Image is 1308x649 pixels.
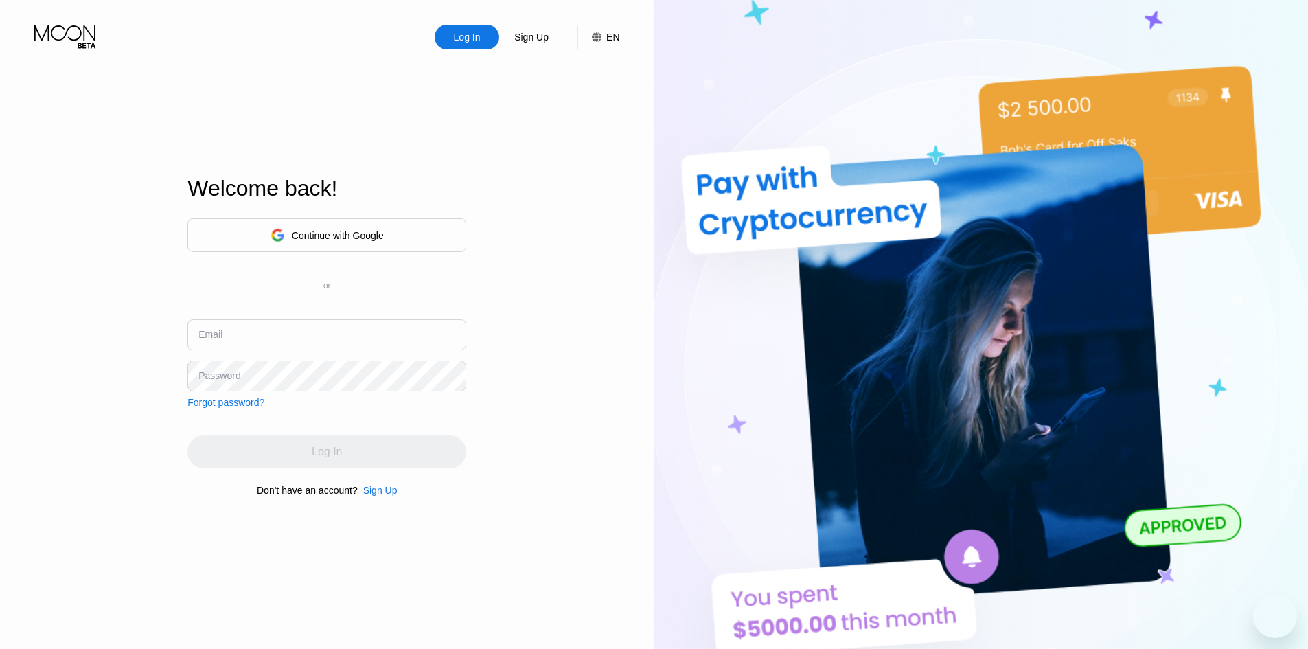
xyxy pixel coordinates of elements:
[606,32,619,43] div: EN
[577,25,619,49] div: EN
[187,218,466,252] div: Continue with Google
[198,370,240,381] div: Password
[513,30,550,44] div: Sign Up
[499,25,564,49] div: Sign Up
[323,281,331,291] div: or
[198,329,222,340] div: Email
[187,176,466,201] div: Welcome back!
[292,230,384,241] div: Continue with Google
[363,485,398,496] div: Sign Up
[358,485,398,496] div: Sign Up
[187,397,264,408] div: Forgot password?
[1253,594,1297,638] iframe: Button to launch messaging window
[452,30,482,44] div: Log In
[257,485,358,496] div: Don't have an account?
[435,25,499,49] div: Log In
